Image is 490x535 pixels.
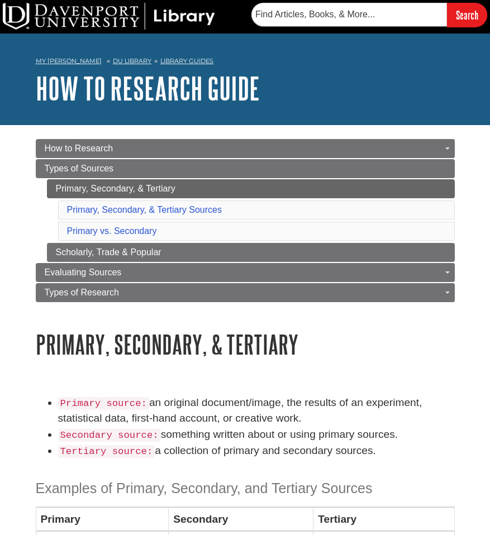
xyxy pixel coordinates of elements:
[169,507,313,532] th: Secondary
[67,205,222,214] a: Primary, Secondary, & Tertiary Sources
[251,3,447,26] input: Find Articles, Books, & More...
[36,56,102,66] a: My [PERSON_NAME]
[45,267,122,277] span: Evaluating Sources
[58,429,161,442] code: Secondary source:
[36,507,169,532] th: Primary
[113,57,151,65] a: DU Library
[45,288,119,297] span: Types of Research
[251,3,487,27] form: Searches DU Library's articles, books, and more
[447,3,487,27] input: Search
[36,139,455,158] a: How to Research
[36,54,455,71] nav: breadcrumb
[58,427,455,443] li: something written about or using primary sources.
[36,330,455,359] h1: Primary, Secondary, & Tertiary
[58,445,155,458] code: Tertiary source:
[313,507,454,532] th: Tertiary
[47,179,455,198] a: Primary, Secondary, & Tertiary
[36,263,455,282] a: Evaluating Sources
[36,139,455,302] div: Guide Page Menu
[45,164,114,173] span: Types of Sources
[36,159,455,178] a: Types of Sources
[58,443,455,459] li: a collection of primary and secondary sources.
[58,397,149,410] code: Primary source:
[58,395,455,427] li: an original document/image, the results of an experiment, statistical data, first-hand account, o...
[160,57,213,65] a: Library Guides
[45,144,113,153] span: How to Research
[36,480,455,496] h3: Examples of Primary, Secondary, and Tertiary Sources
[36,71,260,106] a: How to Research Guide
[3,3,215,30] img: DU Library
[67,226,157,236] a: Primary vs. Secondary
[47,243,455,262] a: Scholarly, Trade & Popular
[36,283,455,302] a: Types of Research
